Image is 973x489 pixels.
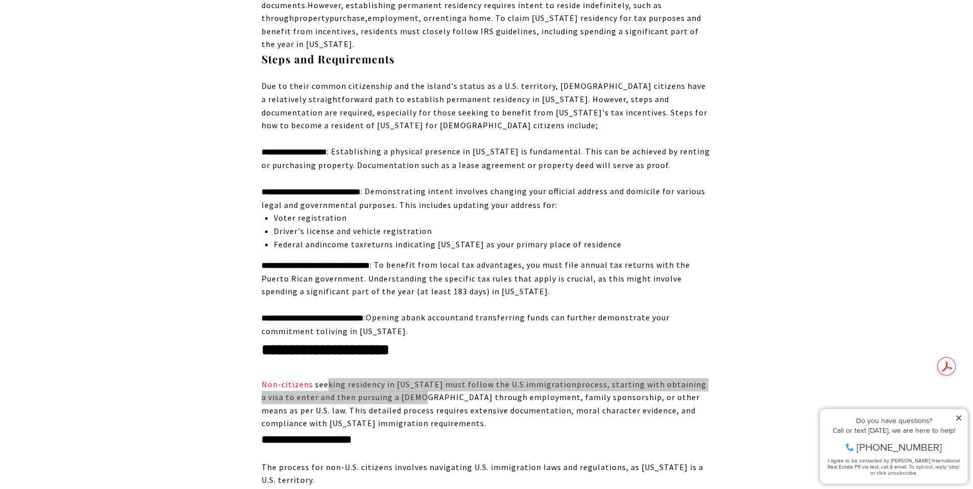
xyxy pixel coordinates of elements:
[325,326,406,336] span: living in [US_STATE]
[329,13,368,23] span: purchase,
[526,379,577,389] span: immigration
[13,63,146,82] span: I agree to be contacted by [PERSON_NAME] International Real Estate PR via text, call & email. To ...
[11,23,148,30] div: Do you have questions?
[262,145,712,172] div: : Establishing a physical presence in [US_STATE] is fundamental. This can be achieved by renting ...
[262,13,701,36] span: a home. To claim [US_STATE] residency for tax purposes and benefit from incentives
[262,312,670,336] span: and transferring funds can further demonstrate your commitment to
[262,259,712,298] div: : To benefit from local tax advantages, you must file annual tax returns with the Puerto Rican go...
[262,185,712,212] div: : Demonstrating intent involves changing your official address and domicile for various legal and...
[274,239,320,249] span: Federal and
[406,312,459,322] span: bank account
[366,312,406,322] span: Opening a
[42,48,127,58] span: [PHONE_NUMBER]
[262,26,699,50] span: , residents must closely follow IRS guidelines, including spending a significant part of the year...
[368,13,419,23] span: employment
[262,52,395,66] strong: Steps and Requirements
[406,326,408,336] span: .
[364,239,622,249] span: returns indicating [US_STATE] as your primary place of residence
[274,212,711,225] li: Voter registration
[294,13,329,23] span: property
[315,379,526,389] span: seeking residency in [US_STATE] must follow the U.S.
[262,461,712,487] div: The process for non-U.S. citizens involves navigating U.S. immigration laws and regulations, as [...
[262,311,712,338] div: :
[11,33,148,40] div: Call or text [DATE], we are here to help!
[274,225,711,238] li: Driver's license and vehicle registration
[320,239,364,249] span: income tax
[419,13,432,23] span: , or
[262,379,313,389] a: Non-citizens - open in a new tab
[262,80,712,132] div: Due to their common citizenship and the island's status as a U.S. territory, [DEMOGRAPHIC_DATA] c...
[432,13,462,23] span: renting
